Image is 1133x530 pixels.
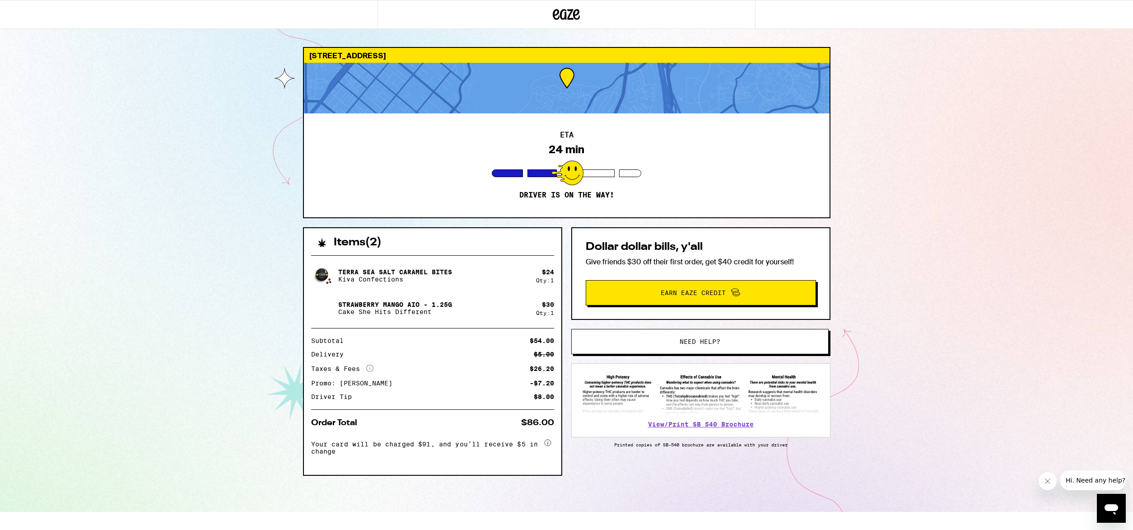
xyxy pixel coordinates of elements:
div: $8.00 [534,394,554,400]
div: $ 30 [542,301,554,308]
iframe: Button to launch messaging window [1097,494,1126,523]
span: Need help? [680,338,720,345]
a: View/Print SB 540 Brochure [648,421,754,428]
div: Promo: [PERSON_NAME] [311,380,399,386]
p: Strawberry Mango AIO - 1.25g [338,301,452,308]
h2: Items ( 2 ) [334,237,382,248]
div: Driver Tip [311,394,358,400]
p: Give friends $30 off their first order, get $40 credit for yourself! [586,257,816,267]
img: SB 540 Brochure preview [581,373,821,415]
div: Qty: 1 [536,310,554,316]
iframe: Close message [1039,472,1057,490]
div: $ 24 [542,268,554,276]
div: Taxes & Fees [311,365,373,373]
div: $54.00 [530,338,554,344]
div: $26.20 [530,366,554,372]
div: Order Total [311,419,364,427]
img: Terra Sea Salt Caramel Bites [311,263,336,288]
div: $5.00 [534,351,554,357]
button: Earn Eaze Credit [586,280,816,305]
div: $86.00 [521,419,554,427]
div: Qty: 1 [536,277,554,283]
h2: ETA [560,131,573,139]
div: [STREET_ADDRESS] [304,48,830,63]
p: Kiva Confections [338,276,452,283]
p: Terra Sea Salt Caramel Bites [338,268,452,276]
span: Your card will be charged $91, and you’ll receive $5 in change [311,437,542,455]
button: Need help? [571,329,829,354]
span: Earn Eaze Credit [661,290,726,296]
h2: Dollar dollar bills, y'all [586,242,816,253]
div: -$7.20 [530,380,554,386]
p: Cake She Hits Different [338,308,452,315]
img: Strawberry Mango AIO - 1.25g [311,295,336,321]
div: Delivery [311,351,350,357]
p: Driver is on the way! [519,191,614,200]
div: Subtotal [311,338,350,344]
div: 24 min [549,143,584,156]
iframe: Message from company [1060,470,1126,490]
p: Printed copies of SB-540 brochure are available with your driver [571,442,830,447]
